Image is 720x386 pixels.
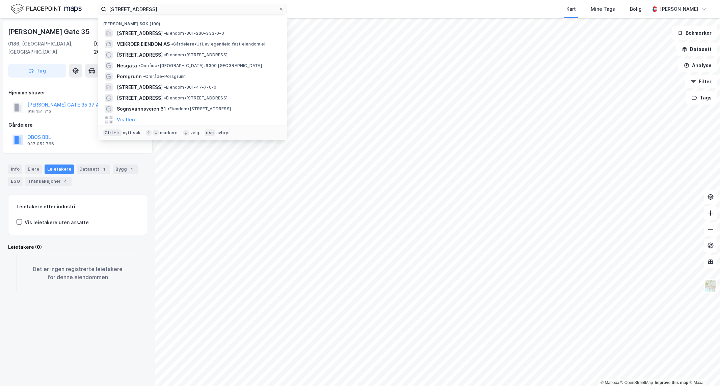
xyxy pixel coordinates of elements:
div: ESG [8,177,23,186]
img: Z [704,279,717,292]
button: Analyse [678,59,717,72]
button: Tag [8,64,66,78]
div: Bygg [113,165,138,174]
span: • [138,63,140,68]
span: Eiendom • 301-47-7-0-0 [164,85,216,90]
span: • [164,95,166,100]
div: Gårdeiere [8,121,147,129]
div: Leietakere (0) [8,243,147,251]
div: Info [8,165,22,174]
div: esc [205,129,215,136]
div: [PERSON_NAME] [660,5,698,13]
img: logo.f888ab2527a4732fd821a326f86c7f29.svg [11,3,82,15]
span: VEIKROER EIENDOM AS [117,40,170,48]
span: Eiendom • 301-230-333-0-0 [164,31,224,36]
span: • [164,31,166,36]
div: Kontrollprogram for chat [686,354,720,386]
div: [GEOGRAPHIC_DATA], 208/117 [94,40,147,56]
div: [PERSON_NAME] Gate 35 [8,26,91,37]
span: Gårdeiere • Utl. av egen/leid fast eiendom el. [171,41,266,47]
button: Vis flere [117,116,137,124]
input: Søk på adresse, matrikkel, gårdeiere, leietakere eller personer [106,4,278,14]
span: • [143,74,145,79]
span: Eiendom • [STREET_ADDRESS] [164,52,228,58]
div: 1 [101,166,107,173]
span: Porsgrunn [117,72,142,81]
div: avbryt [216,130,230,136]
span: [STREET_ADDRESS] [117,83,163,91]
div: 4 [62,178,69,185]
div: Kart [566,5,576,13]
span: • [164,52,166,57]
span: Område • [GEOGRAPHIC_DATA], 6300 [GEOGRAPHIC_DATA] [138,63,262,68]
span: Sognsvannsveien 61 [117,105,166,113]
a: OpenStreetMap [620,380,653,385]
div: Leietakere etter industri [17,203,139,211]
a: Improve this map [655,380,688,385]
div: Ctrl + k [103,129,122,136]
span: [STREET_ADDRESS] [117,29,163,37]
span: • [167,106,169,111]
button: Datasett [676,42,717,56]
div: 0186, [GEOGRAPHIC_DATA], [GEOGRAPHIC_DATA] [8,40,94,56]
iframe: Chat Widget [686,354,720,386]
button: Bokmerker [672,26,717,40]
div: Hjemmelshaver [8,89,147,97]
div: 1 [128,166,135,173]
div: Datasett [77,165,110,174]
div: Vis leietakere uten ansatte [25,218,89,227]
span: Område • Porsgrunn [143,74,186,79]
div: Leietakere [45,165,74,174]
span: Eiendom • [STREET_ADDRESS] [164,95,228,101]
div: nytt søk [123,130,141,136]
span: • [171,41,173,47]
div: Bolig [630,5,642,13]
div: 916 151 713 [27,109,52,114]
span: Eiendom • [STREET_ADDRESS] [167,106,231,112]
span: [STREET_ADDRESS] [117,51,163,59]
div: Mine Tags [591,5,615,13]
div: [PERSON_NAME] søk (100) [98,16,287,28]
a: Mapbox [601,380,619,385]
div: markere [160,130,178,136]
div: Det er ingen registrerte leietakere for denne eiendommen [16,254,139,292]
div: velg [190,130,199,136]
span: • [164,85,166,90]
div: Eiere [25,165,42,174]
div: 937 052 766 [27,141,54,147]
span: [STREET_ADDRESS] [117,94,163,102]
button: Tags [686,91,717,105]
div: Transaksjoner [25,177,72,186]
button: Filter [685,75,717,88]
span: Nesgata [117,62,137,70]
